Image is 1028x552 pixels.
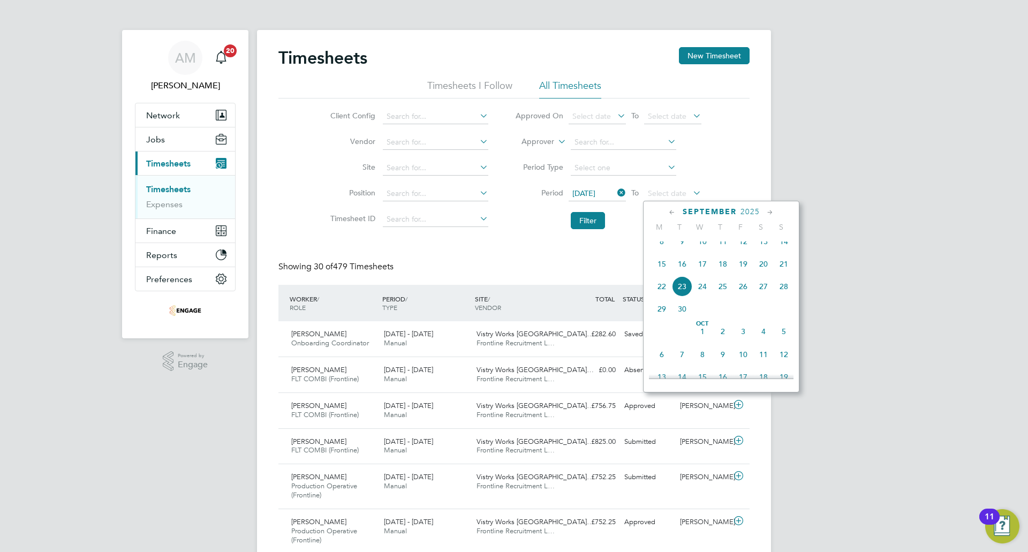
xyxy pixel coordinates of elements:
button: Open Resource Center, 11 new notifications [985,509,1019,543]
span: Select date [648,111,686,121]
span: 10 [733,344,753,365]
span: Vistry Works [GEOGRAPHIC_DATA]… [477,329,594,338]
span: M [649,222,669,232]
span: Vistry Works [GEOGRAPHIC_DATA]… [477,365,594,374]
span: Frontline Recruitment L… [477,374,555,383]
label: Timesheet ID [327,214,375,223]
li: All Timesheets [539,79,601,99]
label: Vendor [327,137,375,146]
label: Approver [506,137,554,147]
div: £825.00 [564,433,620,451]
span: 11 [753,344,774,365]
a: Timesheets [146,184,191,194]
span: To [628,186,642,200]
span: S [751,222,771,232]
span: Vistry Works [GEOGRAPHIC_DATA]… [477,437,594,446]
span: TYPE [382,303,397,312]
span: [PERSON_NAME] [291,472,346,481]
span: VENDOR [475,303,501,312]
span: TOTAL [595,294,615,303]
div: Saved [620,326,676,343]
span: 21 [774,254,794,274]
a: Go to home page [135,302,236,319]
div: PERIOD [380,289,472,317]
div: Submitted [620,468,676,486]
nav: Main navigation [122,30,248,338]
span: / [488,294,490,303]
span: 19 [733,254,753,274]
div: 11 [985,517,994,531]
span: 25 [713,276,733,297]
span: 8 [692,344,713,365]
span: [PERSON_NAME] [291,401,346,410]
span: [DATE] - [DATE] [384,401,433,410]
div: Submitted [620,433,676,451]
span: W [690,222,710,232]
span: 7 [672,344,692,365]
span: Timesheets [146,158,191,169]
span: [DATE] [572,188,595,198]
button: New Timesheet [679,47,750,64]
span: 20 [224,44,237,57]
div: £752.25 [564,468,620,486]
input: Select one [571,161,676,176]
div: £756.75 [564,397,620,415]
span: FLT COMBI (Frontline) [291,410,359,419]
span: 13 [652,367,672,387]
span: Manual [384,526,407,535]
a: AM[PERSON_NAME] [135,41,236,92]
span: 16 [713,367,733,387]
span: FLT COMBI (Frontline) [291,374,359,383]
span: / [317,294,319,303]
div: [PERSON_NAME] [676,433,731,451]
div: [PERSON_NAME] [676,513,731,531]
span: [DATE] - [DATE] [384,517,433,526]
span: 12 [774,344,794,365]
label: Client Config [327,111,375,120]
span: S [771,222,791,232]
input: Search for... [383,186,488,201]
span: 29 [652,299,672,319]
span: 18 [753,367,774,387]
span: Vistry Works [GEOGRAPHIC_DATA]… [477,401,594,410]
div: SITE [472,289,565,317]
span: To [628,109,642,123]
span: 16 [672,254,692,274]
span: Manual [384,410,407,419]
span: / [405,294,407,303]
span: AM [175,51,196,65]
button: Reports [135,243,235,267]
span: 9 [713,344,733,365]
button: Network [135,103,235,127]
div: Timesheets [135,175,235,218]
input: Search for... [383,135,488,150]
a: Powered byEngage [163,351,208,372]
span: Production Operative (Frontline) [291,526,357,545]
div: [PERSON_NAME] [676,397,731,415]
span: 20 [753,254,774,274]
span: ROLE [290,303,306,312]
span: T [710,222,730,232]
span: 19 [774,367,794,387]
span: [PERSON_NAME] [291,437,346,446]
span: Oct [692,321,713,327]
li: Timesheets I Follow [427,79,512,99]
span: [PERSON_NAME] [291,365,346,374]
span: 15 [652,254,672,274]
label: Site [327,162,375,172]
span: 11 [713,231,733,252]
label: Approved On [515,111,563,120]
span: FLT COMBI (Frontline) [291,445,359,455]
button: Timesheets [135,152,235,175]
div: Approved [620,513,676,531]
label: Position [327,188,375,198]
span: Manual [384,374,407,383]
span: 14 [672,367,692,387]
span: Powered by [178,351,208,360]
div: WORKER [287,289,380,317]
span: 1 [692,321,713,342]
input: Search for... [571,135,676,150]
span: 6 [652,344,672,365]
button: Jobs [135,127,235,151]
span: 24 [692,276,713,297]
